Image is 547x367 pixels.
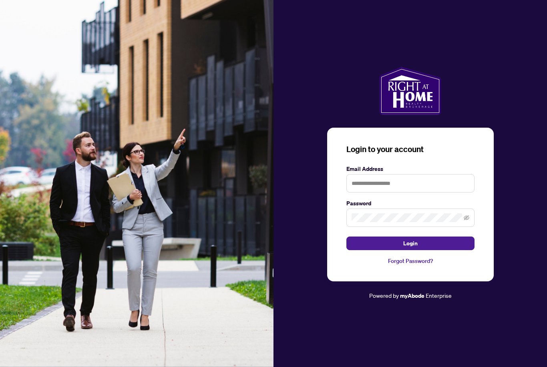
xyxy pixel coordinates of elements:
[464,215,469,221] span: eye-invisible
[346,199,475,208] label: Password
[346,144,475,155] h3: Login to your account
[426,292,452,299] span: Enterprise
[346,164,475,173] label: Email Address
[369,292,399,299] span: Powered by
[346,237,475,250] button: Login
[400,291,424,300] a: myAbode
[346,257,475,265] a: Forgot Password?
[403,237,418,250] span: Login
[379,67,441,115] img: ma-logo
